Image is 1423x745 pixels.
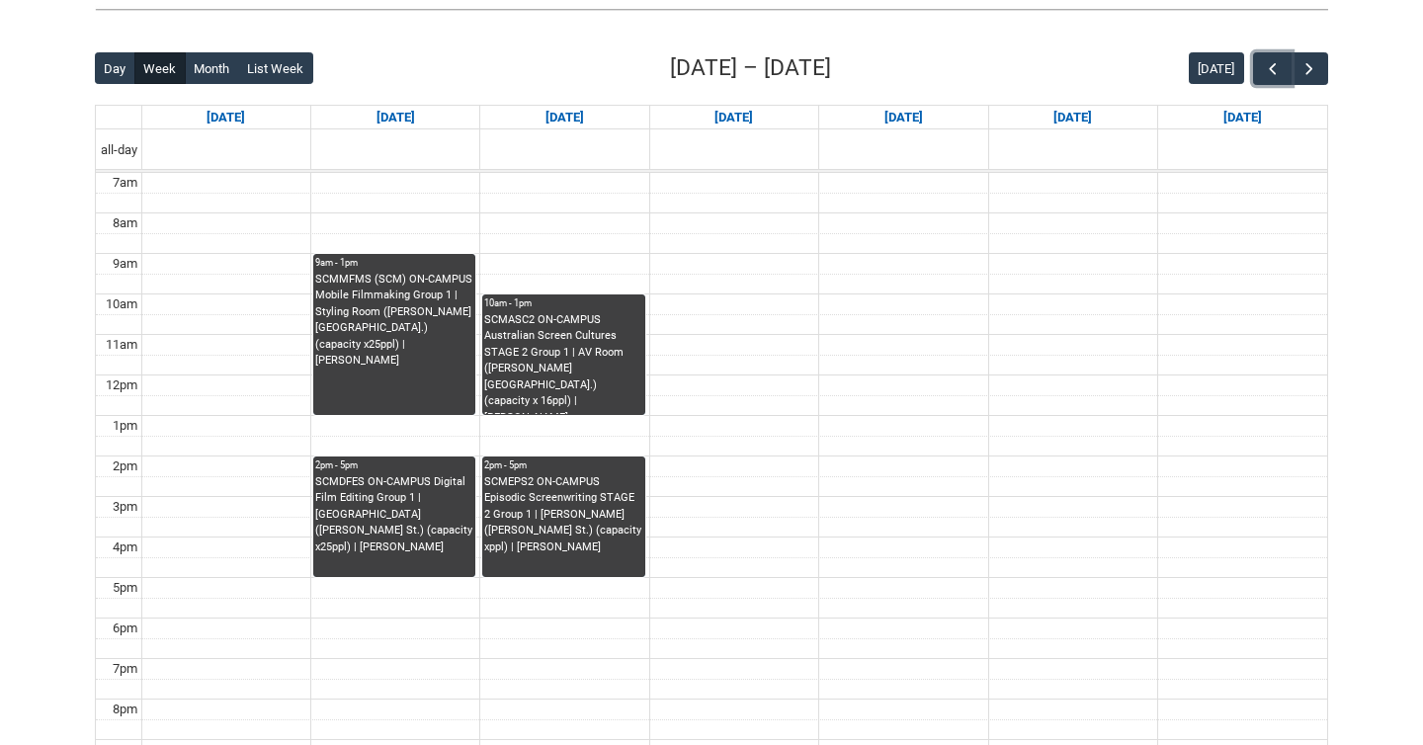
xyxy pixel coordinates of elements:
[109,173,141,193] div: 7am
[109,619,141,638] div: 6pm
[109,213,141,233] div: 8am
[203,106,249,129] a: Go to September 14, 2025
[670,51,831,85] h2: [DATE] – [DATE]
[315,272,473,370] div: SCMMFMS (SCM) ON-CAMPUS Mobile Filmmaking Group 1 | Styling Room ([PERSON_NAME][GEOGRAPHIC_DATA]....
[1189,52,1244,84] button: [DATE]
[95,52,135,84] button: Day
[1253,52,1291,85] button: Previous Week
[109,254,141,274] div: 9am
[102,294,141,314] div: 10am
[484,474,642,556] div: SCMEPS2 ON-CAMPUS Episodic Screenwriting STAGE 2 Group 1 | [PERSON_NAME] ([PERSON_NAME] St.) (cap...
[134,52,186,84] button: Week
[315,256,473,270] div: 9am - 1pm
[109,497,141,517] div: 3pm
[315,474,473,556] div: SCMDFES ON-CAMPUS Digital Film Editing Group 1 | [GEOGRAPHIC_DATA] ([PERSON_NAME] St.) (capacity ...
[109,700,141,719] div: 8pm
[542,106,588,129] a: Go to September 16, 2025
[484,296,642,310] div: 10am - 1pm
[97,140,141,160] span: all-day
[238,52,313,84] button: List Week
[484,458,642,472] div: 2pm - 5pm
[1291,52,1328,85] button: Next Week
[315,458,473,472] div: 2pm - 5pm
[109,416,141,436] div: 1pm
[102,335,141,355] div: 11am
[109,659,141,679] div: 7pm
[373,106,419,129] a: Go to September 15, 2025
[109,538,141,557] div: 4pm
[102,375,141,395] div: 12pm
[1049,106,1096,129] a: Go to September 19, 2025
[1219,106,1266,129] a: Go to September 20, 2025
[711,106,757,129] a: Go to September 17, 2025
[185,52,239,84] button: Month
[484,312,642,415] div: SCMASC2 ON-CAMPUS Australian Screen Cultures STAGE 2 Group 1 | AV Room ([PERSON_NAME][GEOGRAPHIC_...
[109,578,141,598] div: 5pm
[880,106,927,129] a: Go to September 18, 2025
[109,456,141,476] div: 2pm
